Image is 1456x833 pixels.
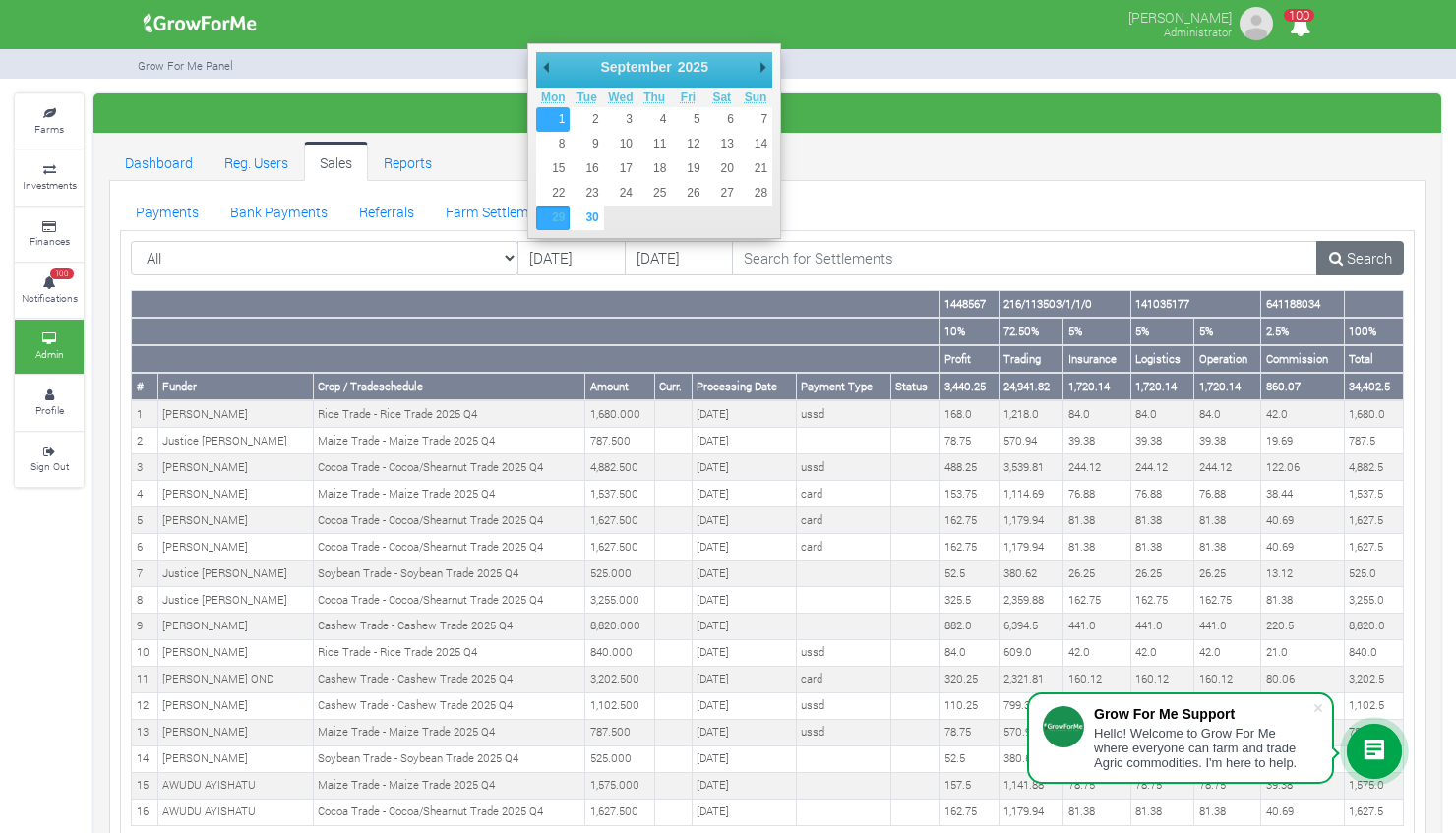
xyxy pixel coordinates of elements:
[1130,373,1194,400] th: 1,720.14
[940,561,999,587] td: 52.5
[604,181,637,206] button: 24
[1130,428,1194,454] td: 39.38
[705,181,739,206] button: 27
[132,561,158,587] td: 7
[940,719,999,745] td: 78.75
[999,318,1063,345] th: 72.50%
[138,58,233,73] small: Grow For Me Panel
[570,181,603,206] button: 23
[304,142,368,181] a: Sales
[1130,666,1194,692] td: 160.12
[132,799,158,825] td: 16
[313,666,584,692] td: Cashew Trade - Cashew Trade 2025 Q4
[536,206,570,230] button: 29
[940,481,999,507] td: 153.75
[585,613,654,639] td: 8,820.000
[35,403,64,417] small: Profile
[796,666,890,692] td: card
[1063,428,1130,454] td: 39.38
[313,692,584,719] td: Cashew Trade - Cashew Trade 2025 Q4
[999,400,1063,427] td: 1,218.0
[15,150,84,205] a: Investments
[1344,318,1403,345] th: 100%
[132,481,158,507] td: 4
[570,156,603,181] button: 16
[1194,345,1261,373] th: Operation
[157,481,313,507] td: [PERSON_NAME]
[343,191,430,230] a: Referrals
[1194,772,1261,799] td: 78.75
[796,639,890,666] td: ussd
[30,459,69,473] small: Sign Out
[692,719,796,745] td: [DATE]
[1063,373,1130,400] th: 1,720.14
[608,90,633,104] abbr: Wednesday
[1130,561,1194,587] td: 26.25
[585,507,654,534] td: 1,627.500
[313,772,584,799] td: Maize Trade - Maize Trade 2025 Q4
[157,772,313,799] td: AWUDU AYISHATU
[940,400,999,427] td: 168.0
[796,373,890,400] th: Payment Type
[1261,507,1344,534] td: 40.69
[796,454,890,481] td: ussd
[692,666,796,692] td: [DATE]
[1281,19,1319,37] a: 100
[1130,587,1194,614] td: 162.75
[214,191,343,230] a: Bank Payments
[643,90,665,104] abbr: Thursday
[132,772,158,799] td: 15
[940,666,999,692] td: 320.25
[1261,799,1344,825] td: 40.69
[999,772,1063,799] td: 1,141.88
[732,241,1318,276] input: Search for Settlements
[745,90,767,104] abbr: Sunday
[157,373,313,400] th: Funder
[132,745,158,772] td: 14
[35,347,64,361] small: Admin
[313,400,584,427] td: Rice Trade - Rice Trade 2025 Q4
[1130,400,1194,427] td: 84.0
[15,376,84,430] a: Profile
[1130,534,1194,561] td: 81.38
[1344,772,1403,799] td: 1,575.0
[132,373,158,400] th: #
[705,156,739,181] button: 20
[517,241,626,276] input: DD/MM/YYYY
[313,719,584,745] td: Maize Trade - Maize Trade 2025 Q4
[692,454,796,481] td: [DATE]
[15,433,84,487] a: Sign Out
[637,156,671,181] button: 18
[1261,454,1344,481] td: 122.06
[313,507,584,534] td: Cocoa Trade - Cocoa/Shearnut Trade 2025 Q4
[1261,534,1344,561] td: 40.69
[692,772,796,799] td: [DATE]
[1063,666,1130,692] td: 160.12
[1194,318,1261,345] th: 5%
[1063,507,1130,534] td: 81.38
[692,745,796,772] td: [DATE]
[585,772,654,799] td: 1,575.000
[1063,799,1130,825] td: 81.38
[999,639,1063,666] td: 609.0
[692,639,796,666] td: [DATE]
[940,692,999,719] td: 110.25
[999,613,1063,639] td: 6,394.5
[692,799,796,825] td: [DATE]
[368,142,448,181] a: Reports
[1261,772,1344,799] td: 39.38
[671,156,704,181] button: 19
[1063,318,1130,345] th: 5%
[1261,345,1344,373] th: Commission
[604,132,637,156] button: 10
[1284,9,1314,22] span: 100
[705,107,739,132] button: 6
[637,132,671,156] button: 11
[22,291,78,305] small: Notifications
[1063,587,1130,614] td: 162.75
[570,132,603,156] button: 9
[1130,345,1194,373] th: Logistics
[313,561,584,587] td: Soybean Trade - Soybean Trade 2025 Q4
[585,692,654,719] td: 1,102.500
[313,587,584,614] td: Cocoa Trade - Cocoa/Shearnut Trade 2025 Q4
